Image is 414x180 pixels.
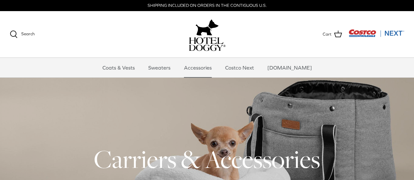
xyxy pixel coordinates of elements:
[21,31,35,36] span: Search
[142,58,176,77] a: Sweaters
[10,30,35,38] a: Search
[196,18,219,37] img: hoteldoggy.com
[178,58,218,77] a: Accessories
[219,58,260,77] a: Costco Next
[349,33,404,38] a: Visit Costco Next
[323,31,332,38] span: Cart
[10,143,404,175] h1: Carriers & Accessories
[261,58,318,77] a: [DOMAIN_NAME]
[189,37,225,51] img: hoteldoggycom
[189,18,225,51] a: hoteldoggy.com hoteldoggycom
[349,29,404,37] img: Costco Next
[323,30,342,39] a: Cart
[97,58,141,77] a: Coats & Vests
